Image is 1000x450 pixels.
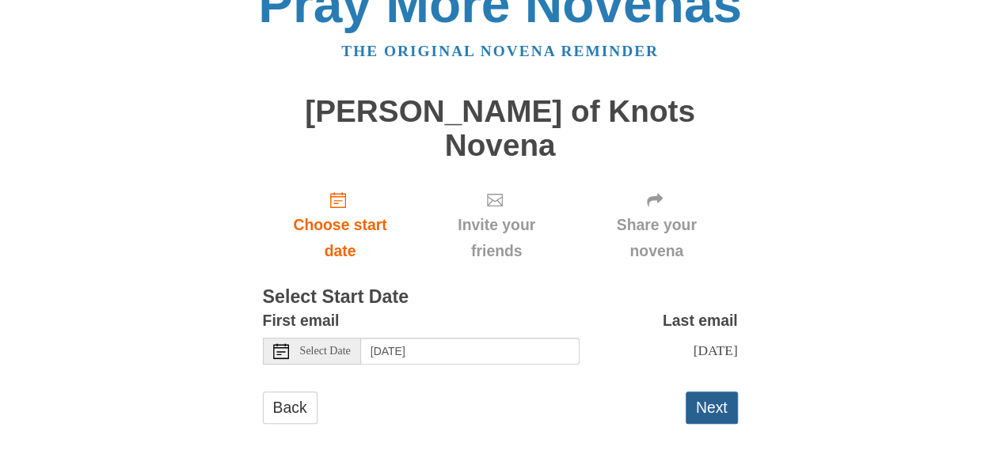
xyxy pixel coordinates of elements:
span: [DATE] [693,342,737,358]
span: Share your novena [591,212,722,264]
span: Select Date [300,346,351,357]
button: Next [686,391,738,424]
h3: Select Start Date [263,287,738,308]
a: Choose start date [263,178,418,272]
a: The original novena reminder [341,43,659,59]
div: Click "Next" to confirm your start date first. [417,178,575,272]
a: Back [263,391,317,424]
span: Invite your friends [433,212,559,264]
div: Click "Next" to confirm your start date first. [576,178,738,272]
span: Choose start date [279,212,402,264]
h1: [PERSON_NAME] of Knots Novena [263,95,738,162]
label: First email [263,308,340,334]
label: Last email [663,308,738,334]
